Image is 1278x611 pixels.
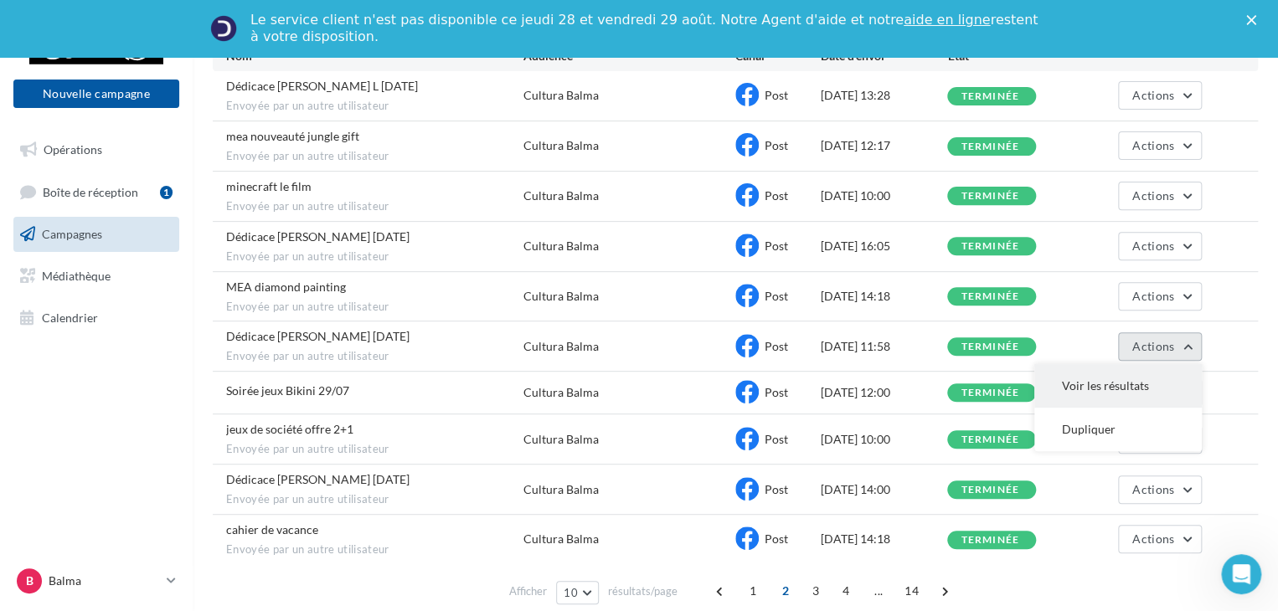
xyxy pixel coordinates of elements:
[961,241,1019,252] div: terminée
[160,186,173,199] div: 1
[523,137,599,154] div: Cultura Balma
[832,578,859,604] span: 4
[820,431,947,448] div: [DATE] 10:00
[226,229,410,244] span: Dédicace Gaëlle Bonnefont 09/08/2025
[961,141,1019,152] div: terminée
[523,531,599,547] div: Cultura Balma
[523,87,599,104] div: Cultura Balma
[820,481,947,498] div: [DATE] 14:00
[226,179,312,193] span: minecraft le film
[523,481,599,498] div: Cultura Balma
[765,88,788,102] span: Post
[820,288,947,305] div: [DATE] 14:18
[820,238,947,254] div: [DATE] 16:05
[13,80,179,108] button: Nouvelle campagne
[1221,554,1261,594] iframe: Intercom live chat
[226,79,418,93] span: Dédicace Callie L 16.08.2025
[226,349,523,364] span: Envoyée par un autre utilisateur
[1132,239,1174,253] span: Actions
[961,91,1019,102] div: terminée
[226,249,523,264] span: Envoyée par un autre utilisateur
[1132,138,1174,152] span: Actions
[226,300,523,315] span: Envoyée par un autre utilisateur
[765,289,788,303] span: Post
[820,137,947,154] div: [DATE] 12:17
[556,581,599,604] button: 10
[765,432,788,446] span: Post
[523,288,599,305] div: Cultura Balma
[523,238,599,254] div: Cultura Balma
[10,217,183,252] a: Campagnes
[226,99,523,114] span: Envoyée par un autre utilisateur
[49,572,160,589] p: Balma
[961,291,1019,302] div: terminée
[1246,15,1263,25] div: Fermer
[765,239,788,253] span: Post
[43,184,138,198] span: Boîte de réception
[226,472,410,486] span: Dédicace Céline Goulette 26.07.2025
[226,422,353,436] span: jeux de société offre 2+1
[226,522,318,537] span: cahier de vacance
[226,329,410,343] span: Dédicace Sarah Berthier 02.08.2025
[1132,339,1174,353] span: Actions
[10,259,183,294] a: Médiathèque
[523,431,599,448] div: Cultura Balma
[10,132,183,167] a: Opérations
[226,199,523,214] span: Envoyée par un autre utilisateur
[1118,282,1202,311] button: Actions
[226,129,359,143] span: mea nouveauté jungle gift
[820,384,947,401] div: [DATE] 12:00
[608,583,678,599] span: résultats/page
[226,492,523,507] span: Envoyée par un autre utilisateur
[865,578,892,604] span: ...
[904,12,990,28] a: aide en ligne
[523,187,599,204] div: Cultura Balma
[1034,408,1202,451] button: Dupliquer
[226,280,346,294] span: MEA diamond painting
[523,338,599,355] div: Cultura Balma
[765,188,788,203] span: Post
[42,310,98,324] span: Calendrier
[1132,188,1174,203] span: Actions
[961,388,1019,398] div: terminée
[564,586,578,599] span: 10
[772,578,799,604] span: 2
[765,138,788,152] span: Post
[765,385,788,399] span: Post
[42,227,102,241] span: Campagnes
[10,174,183,210] a: Boîte de réception1
[1118,475,1202,504] button: Actions
[226,383,349,398] span: Soirée jeux Bikini 29/07
[1132,482,1174,496] span: Actions
[765,531,788,546] span: Post
[820,187,947,204] div: [DATE] 10:00
[739,578,766,604] span: 1
[26,572,33,589] span: B
[1132,88,1174,102] span: Actions
[1034,364,1202,408] button: Voir les résultats
[820,531,947,547] div: [DATE] 14:18
[1118,525,1202,553] button: Actions
[1132,289,1174,303] span: Actions
[1118,232,1202,260] button: Actions
[523,384,599,401] div: Cultura Balma
[765,482,788,496] span: Post
[1118,332,1202,361] button: Actions
[1132,531,1174,546] span: Actions
[226,442,523,457] span: Envoyée par un autre utilisateur
[961,535,1019,546] div: terminée
[820,87,947,104] div: [DATE] 13:28
[44,142,102,157] span: Opérations
[42,269,111,283] span: Médiathèque
[210,15,237,42] img: Profile image for Service-Client
[13,565,179,597] a: B Balma
[226,542,523,557] span: Envoyée par un autre utilisateur
[1118,81,1202,110] button: Actions
[765,339,788,353] span: Post
[226,149,523,164] span: Envoyée par un autre utilisateur
[1118,182,1202,210] button: Actions
[820,338,947,355] div: [DATE] 11:58
[961,341,1019,352] div: terminée
[961,485,1019,495] div: terminée
[898,578,925,604] span: 14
